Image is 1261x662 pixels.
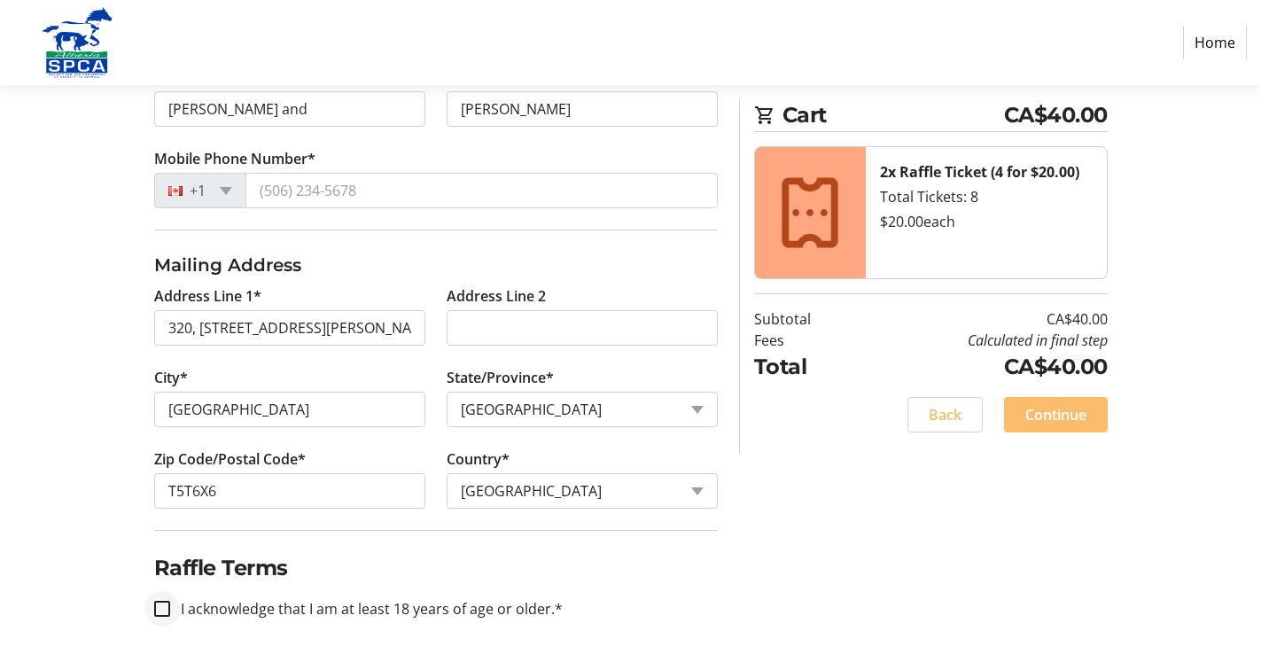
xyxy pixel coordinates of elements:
td: CA$40.00 [856,351,1108,383]
label: Country* [447,448,510,470]
h2: Raffle Terms [154,552,718,584]
span: Continue [1025,404,1086,425]
label: State/Province* [447,367,554,388]
td: Subtotal [754,308,856,330]
a: Home [1183,26,1247,59]
button: Back [907,397,983,432]
td: Calculated in final step [856,330,1108,351]
span: Cart [782,99,1004,131]
div: Total Tickets: 8 [880,186,1093,207]
button: Continue [1004,397,1108,432]
label: Address Line 1* [154,285,261,307]
span: Back [929,404,961,425]
label: Address Line 2 [447,285,546,307]
input: (506) 234-5678 [245,173,718,208]
input: Address [154,310,425,346]
span: CA$40.00 [1004,99,1108,131]
td: CA$40.00 [856,308,1108,330]
label: I acknowledge that I am at least 18 years of age or older.* [170,598,563,619]
label: City* [154,367,188,388]
label: Zip Code/Postal Code* [154,448,306,470]
div: $20.00 each [880,211,1093,232]
img: Alberta SPCA's Logo [14,7,140,78]
td: Fees [754,330,856,351]
input: Zip or Postal Code [154,473,425,509]
label: Mobile Phone Number* [154,148,315,169]
strong: 2x Raffle Ticket (4 for $20.00) [880,162,1079,182]
td: Total [754,351,856,383]
input: City [154,392,425,427]
h3: Mailing Address [154,252,718,278]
